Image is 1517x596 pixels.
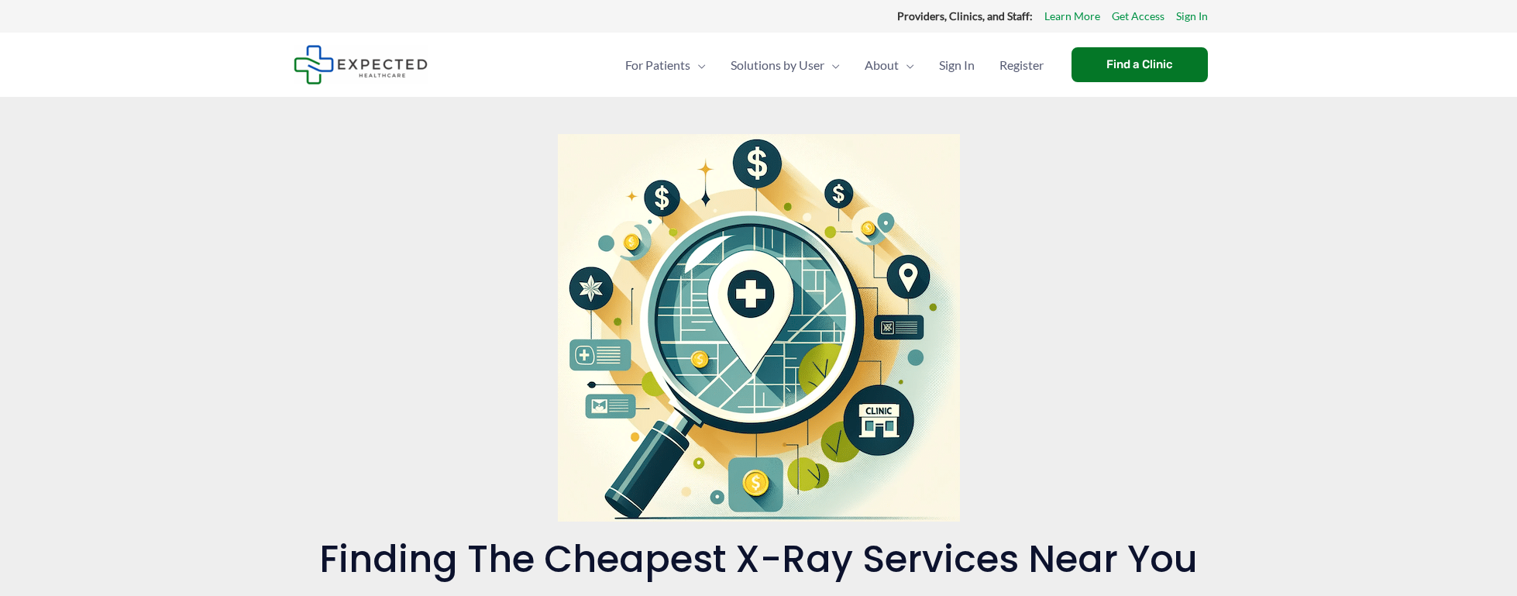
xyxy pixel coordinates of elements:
span: Sign In [939,38,975,92]
strong: Providers, Clinics, and Staff: [897,9,1033,22]
span: For Patients [625,38,690,92]
a: Sign In [1176,6,1208,26]
a: Learn More [1044,6,1100,26]
a: For PatientsMenu Toggle [613,38,718,92]
a: Get Access [1112,6,1164,26]
span: Menu Toggle [899,38,914,92]
span: Menu Toggle [824,38,840,92]
a: Register [987,38,1056,92]
a: Find a Clinic [1072,47,1208,82]
span: Register [999,38,1044,92]
span: About [865,38,899,92]
a: Solutions by UserMenu Toggle [718,38,852,92]
nav: Primary Site Navigation [613,38,1056,92]
span: Menu Toggle [690,38,706,92]
h1: Finding the Cheapest X-Ray Services Near You [294,537,1223,582]
img: A magnifying glass over a stylized map marked with cost-effective icons, all set against a light ... [558,134,960,522]
span: Solutions by User [731,38,824,92]
a: Sign In [927,38,987,92]
img: Expected Healthcare Logo - side, dark font, small [294,45,428,84]
a: AboutMenu Toggle [852,38,927,92]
